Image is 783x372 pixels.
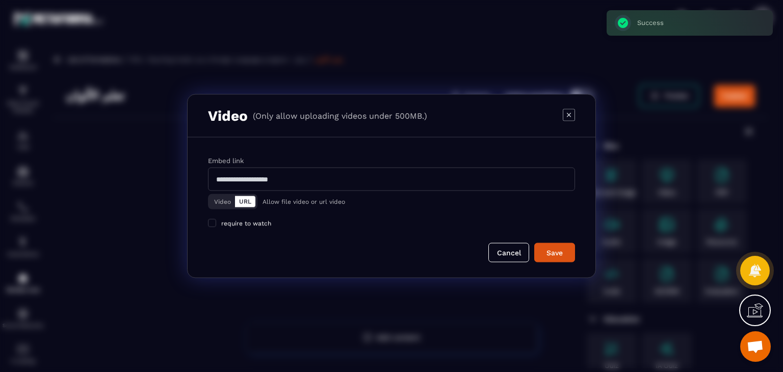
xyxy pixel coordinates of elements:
[740,331,771,362] div: Open chat
[534,243,575,262] button: Save
[488,243,529,262] button: Cancel
[221,220,271,227] span: require to watch
[541,248,568,258] div: Save
[235,196,255,207] button: URL
[210,196,235,207] button: Video
[208,157,244,165] label: Embed link
[263,198,345,205] p: Allow file video or url video
[253,111,427,121] p: (Only allow uploading videos under 500MB.)
[208,108,248,124] h3: Video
